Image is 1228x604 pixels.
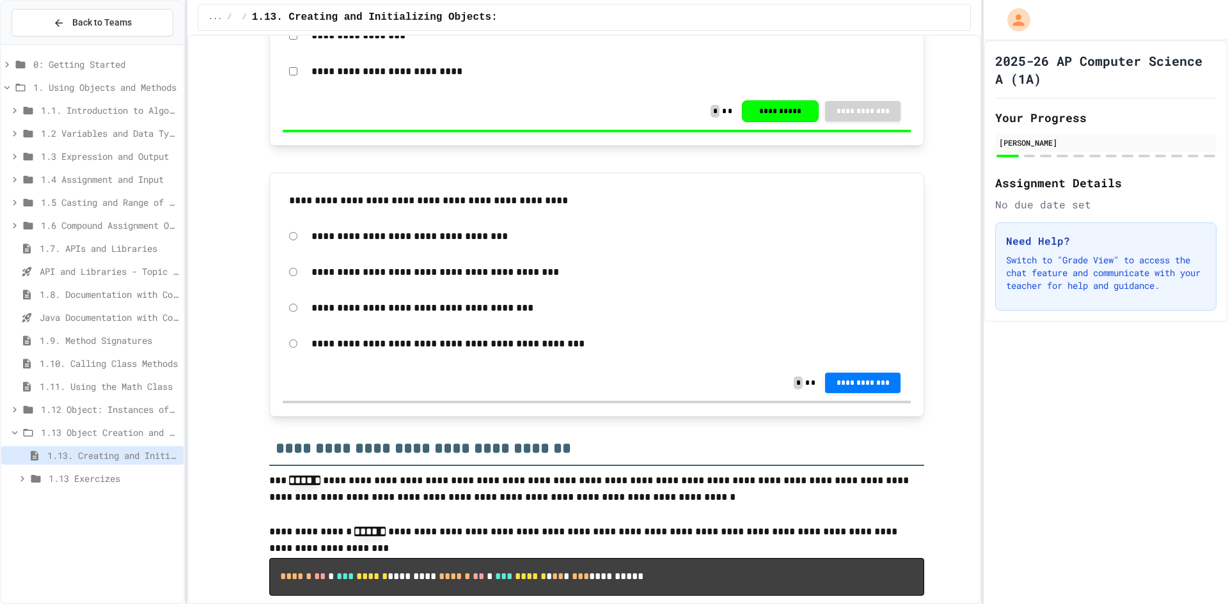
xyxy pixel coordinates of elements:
span: / [242,12,247,22]
div: My Account [994,5,1034,35]
span: 1.5 Casting and Range of Values [41,196,178,209]
span: 1.6 Compound Assignment Operators [41,219,178,232]
span: 1.13 Exercizes [49,472,178,485]
div: No due date set [995,197,1216,212]
span: 1.9. Method Signatures [40,334,178,347]
span: 1.13. Creating and Initializing Objects: Constructors [252,10,578,25]
span: API and Libraries - Topic 1.7 [40,265,178,278]
h2: Assignment Details [995,174,1216,192]
span: 1.2 Variables and Data Types [41,127,178,140]
h1: 2025-26 AP Computer Science A (1A) [995,52,1216,88]
span: 1.10. Calling Class Methods [40,357,178,370]
h3: Need Help? [1006,233,1206,249]
span: Back to Teams [72,16,132,29]
span: 1.13 Object Creation and Storage [41,426,178,439]
button: Back to Teams [12,9,173,36]
h2: Your Progress [995,109,1216,127]
span: 1. Using Objects and Methods [33,81,178,94]
span: Java Documentation with Comments - Topic 1.8 [40,311,178,324]
span: 1.13. Creating and Initializing Objects: Constructors [47,449,178,462]
span: / [227,12,232,22]
span: 1.3 Expression and Output [41,150,178,163]
span: 1.8. Documentation with Comments and Preconditions [40,288,178,301]
span: 1.12 Object: Instances of Classes [41,403,178,416]
span: 1.7. APIs and Libraries [40,242,178,255]
span: 1.1. Introduction to Algorithms, Programming, and Compilers [41,104,178,117]
span: 0: Getting Started [33,58,178,71]
span: ... [209,12,223,22]
span: 1.11. Using the Math Class [40,380,178,393]
p: Switch to "Grade View" to access the chat feature and communicate with your teacher for help and ... [1006,254,1206,292]
span: 1.4 Assignment and Input [41,173,178,186]
div: [PERSON_NAME] [999,137,1213,148]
